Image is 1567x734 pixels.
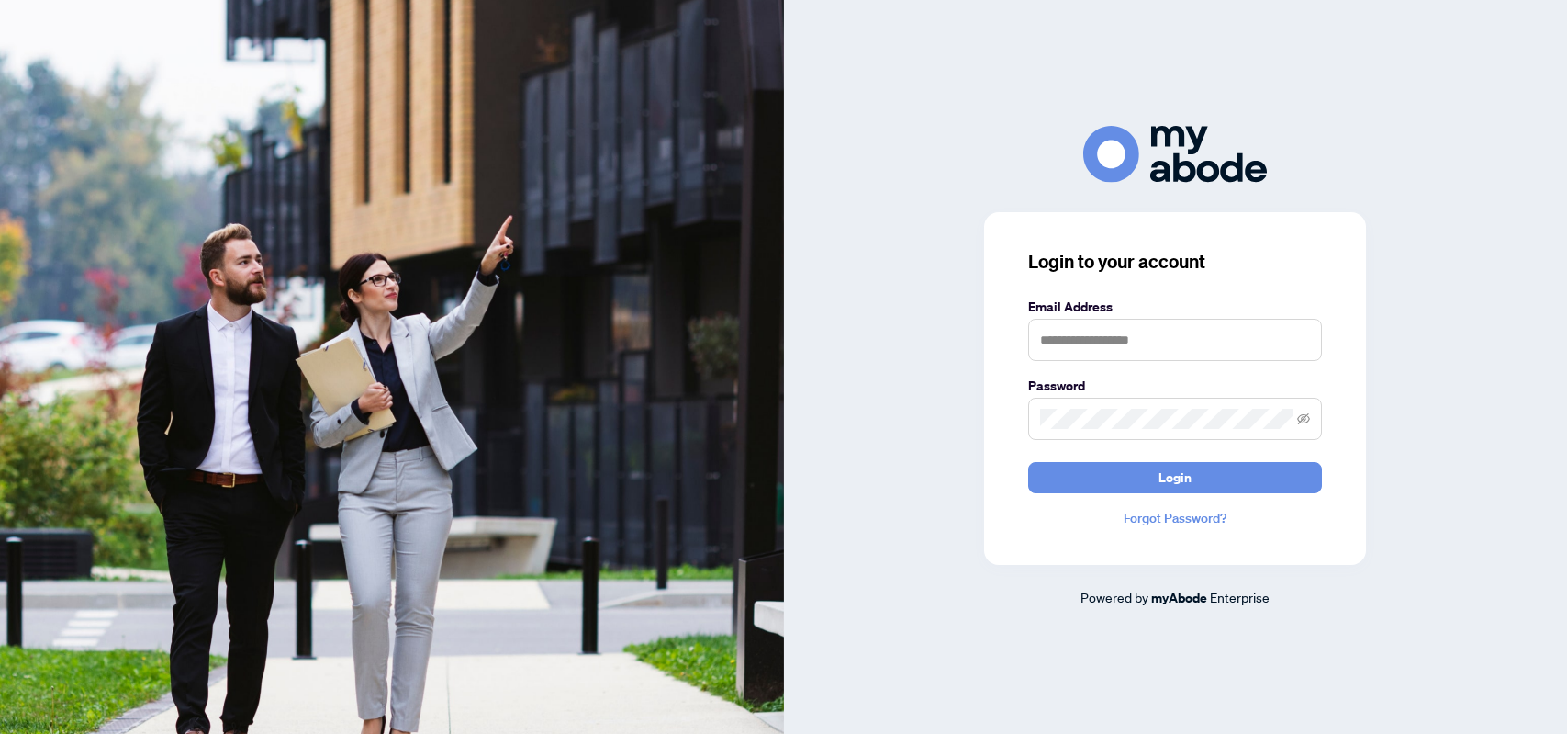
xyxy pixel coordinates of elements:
label: Password [1028,376,1322,396]
span: Login [1158,463,1192,492]
img: ma-logo [1083,126,1267,182]
h3: Login to your account [1028,249,1322,275]
a: Forgot Password? [1028,508,1322,528]
button: Login [1028,462,1322,493]
span: eye-invisible [1297,412,1310,425]
span: Enterprise [1210,589,1270,605]
span: Powered by [1080,589,1148,605]
a: myAbode [1151,588,1207,608]
label: Email Address [1028,297,1322,317]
